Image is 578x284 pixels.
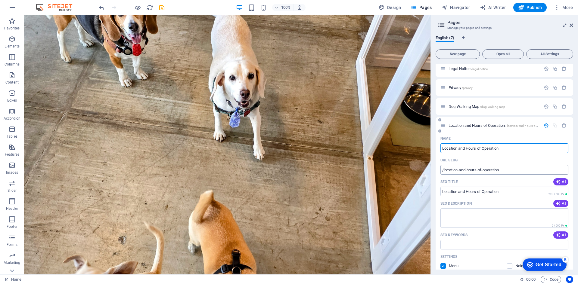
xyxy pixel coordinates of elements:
p: SEO Keywords [440,233,468,237]
span: English (7) [436,34,454,43]
div: Settings [544,123,549,128]
button: Usercentrics [566,276,573,283]
span: : [530,277,531,282]
i: Undo: Change pages (Ctrl+Z) [98,4,105,11]
span: AI Writer [480,5,506,11]
button: reload [146,4,153,11]
div: Remove [561,123,567,128]
span: /dog-walking-map [480,105,505,108]
i: On resize automatically adjust zoom level to fit chosen device. [297,5,302,10]
p: Footer [7,224,17,229]
div: Remove [561,66,567,71]
div: Language Tabs [436,35,573,47]
span: Click to open page [449,66,488,71]
div: Duplicate [552,66,558,71]
button: save [158,4,165,11]
span: Navigator [442,5,470,11]
h6: Session time [520,276,536,283]
p: Tables [7,134,17,139]
i: Save (Ctrl+S) [158,4,165,11]
p: Favorites [4,26,20,31]
span: 293 / 580 Px [548,193,564,196]
button: Click here to leave preview mode and continue editing [134,4,141,11]
button: Pages [408,3,434,12]
div: Settings [544,66,549,71]
span: Pages [411,5,432,11]
p: Images [6,170,18,175]
p: Columns [5,62,20,67]
p: Slider [8,188,17,193]
div: Duplicate [552,104,558,109]
p: Forms [7,242,17,247]
span: Open all [485,52,521,56]
p: Define if you want this page to be shown in auto-generated navigation. [449,263,468,269]
button: Design [376,3,404,12]
span: AI [556,179,566,184]
p: SEO Description [440,201,472,206]
input: Last part of the URL for this page [440,165,568,175]
button: Navigator [439,3,473,12]
p: Marketing [4,260,20,265]
a: Click to cancel selection. Double-click to open Pages [5,276,21,283]
button: New page [436,49,480,59]
button: AI [553,231,568,239]
span: Calculated pixel length in search results [551,224,568,228]
button: undo [98,4,105,11]
button: Publish [513,3,547,12]
span: AI [556,233,566,237]
img: Editor Logo [35,4,80,11]
i: Reload page [146,4,153,11]
h2: Pages [447,20,573,25]
span: Publish [518,5,542,11]
label: The text in search results and social media [440,201,472,206]
div: Legal Notice/legal-notice [447,67,541,71]
button: AI Writer [477,3,508,12]
p: Settings [440,254,457,259]
div: Design (Ctrl+Alt+Y) [376,3,404,12]
div: Privacy/privacy [447,86,541,90]
p: Header [6,206,18,211]
span: 00 00 [526,276,536,283]
div: 5 [45,1,51,7]
button: AI [553,200,568,207]
button: 100% [272,4,294,11]
label: Last part of the URL for this page [440,158,458,163]
div: Get Started [18,7,44,12]
button: Open all [482,49,524,59]
span: 0 / 990 Px [552,224,564,227]
p: Features [5,152,19,157]
span: Click to open page [449,85,473,90]
p: SEO Title [440,179,458,184]
p: Content [5,80,19,85]
h3: Manage your pages and settings [447,25,561,31]
span: /legal-notice [471,67,488,71]
label: The page title in search results and browser tabs [440,179,458,184]
span: New page [438,52,477,56]
p: Boxes [7,98,17,103]
p: Instruct search engines to exclude this page from search results. [515,263,535,269]
span: Dog Walking Map [449,104,505,109]
div: Remove [561,85,567,90]
p: URL SLUG [440,158,458,163]
button: AI [553,178,568,185]
p: Name [440,136,451,141]
div: Get Started 5 items remaining, 0% complete [5,3,49,16]
span: Code [543,276,558,283]
h6: 100% [281,4,291,11]
p: Elements [5,44,20,49]
span: Click to open page [449,123,551,128]
span: All Settings [529,52,570,56]
span: /location-and-hours-of-operation [505,124,550,127]
span: /privacy [462,86,473,90]
p: Accordion [4,116,20,121]
button: More [552,3,575,12]
button: Code [541,276,561,283]
span: Calculated pixel length in search results [547,192,568,196]
span: AI [556,201,566,206]
textarea: The text in search results and social media [440,208,568,228]
div: Remove [561,104,567,109]
div: Dog Walking Map/dog-walking-map [447,105,541,108]
div: Location and Hours of Operation/location-and-hours-of-operation [447,124,541,127]
span: Design [379,5,401,11]
span: More [554,5,573,11]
